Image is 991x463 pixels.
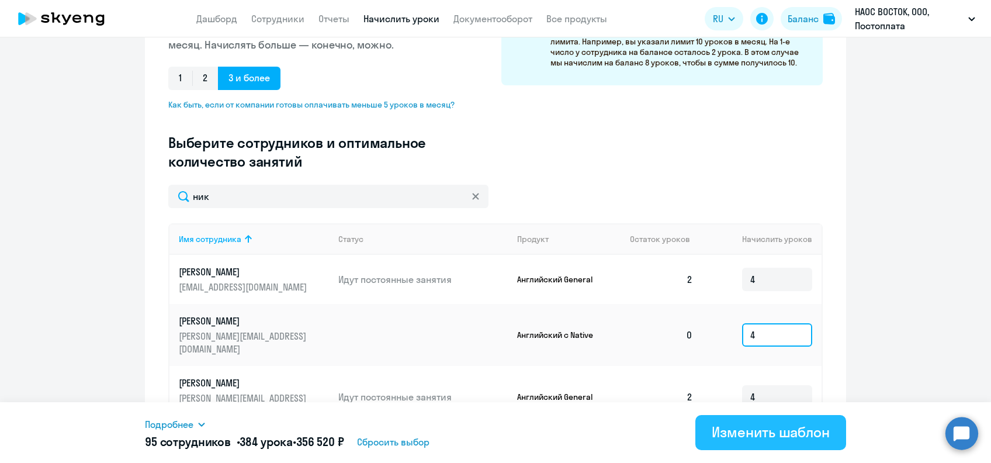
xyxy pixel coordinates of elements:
[196,13,237,25] a: Дашборд
[192,67,218,90] span: 2
[546,13,607,25] a: Все продукты
[621,304,702,366] td: 0
[338,234,508,244] div: Статус
[621,366,702,428] td: 2
[179,376,329,417] a: [PERSON_NAME][PERSON_NAME][EMAIL_ADDRESS][DOMAIN_NAME]
[695,415,846,450] button: Изменить шаблон
[621,255,702,304] td: 2
[179,315,329,355] a: [PERSON_NAME][PERSON_NAME][EMAIL_ADDRESS][DOMAIN_NAME]
[453,13,532,25] a: Документооборот
[550,15,811,68] p: Раз в месяц мы будем смотреть, сколько уроков есть на балансе сотрудника, и доначислим нужное кол...
[363,13,439,25] a: Начислить уроки
[179,281,310,293] p: [EMAIL_ADDRESS][DOMAIN_NAME]
[179,234,329,244] div: Имя сотрудника
[713,12,723,26] span: RU
[630,234,702,244] div: Остаток уроков
[296,434,344,449] span: 356 520 ₽
[168,185,488,208] input: Поиск по имени, email, продукту или статусу
[168,133,464,171] h3: Выберите сотрудников и оптимальное количество занятий
[145,417,193,431] span: Подробнее
[849,5,981,33] button: НАОС ВОСТОК, ООО, Постоплата
[179,330,310,355] p: [PERSON_NAME][EMAIL_ADDRESS][DOMAIN_NAME]
[179,234,241,244] div: Имя сотрудника
[168,67,192,90] span: 1
[240,434,293,449] span: 384 урока
[517,274,605,285] p: Английский General
[855,5,964,33] p: НАОС ВОСТОК, ООО, Постоплата
[179,376,310,389] p: [PERSON_NAME]
[712,423,830,441] div: Изменить шаблон
[781,7,842,30] button: Балансbalance
[357,435,429,449] span: Сбросить выбор
[145,434,344,450] h5: 95 сотрудников • •
[788,12,819,26] div: Баланс
[251,13,304,25] a: Сотрудники
[179,265,310,278] p: [PERSON_NAME]
[338,391,508,403] p: Идут постоянные занятия
[705,7,743,30] button: RU
[338,234,363,244] div: Статус
[517,392,605,402] p: Английский General
[179,315,310,327] p: [PERSON_NAME]
[179,265,329,293] a: [PERSON_NAME][EMAIL_ADDRESS][DOMAIN_NAME]
[702,223,822,255] th: Начислить уроков
[168,99,464,110] span: Как быть, если от компании готовы оплачивать меньше 5 уроков в месяц?
[823,13,835,25] img: balance
[630,234,690,244] span: Остаток уроков
[179,392,310,417] p: [PERSON_NAME][EMAIL_ADDRESS][DOMAIN_NAME]
[517,234,621,244] div: Продукт
[338,273,508,286] p: Идут постоянные занятия
[218,67,280,90] span: 3 и более
[517,330,605,340] p: Английский с Native
[517,234,549,244] div: Продукт
[318,13,349,25] a: Отчеты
